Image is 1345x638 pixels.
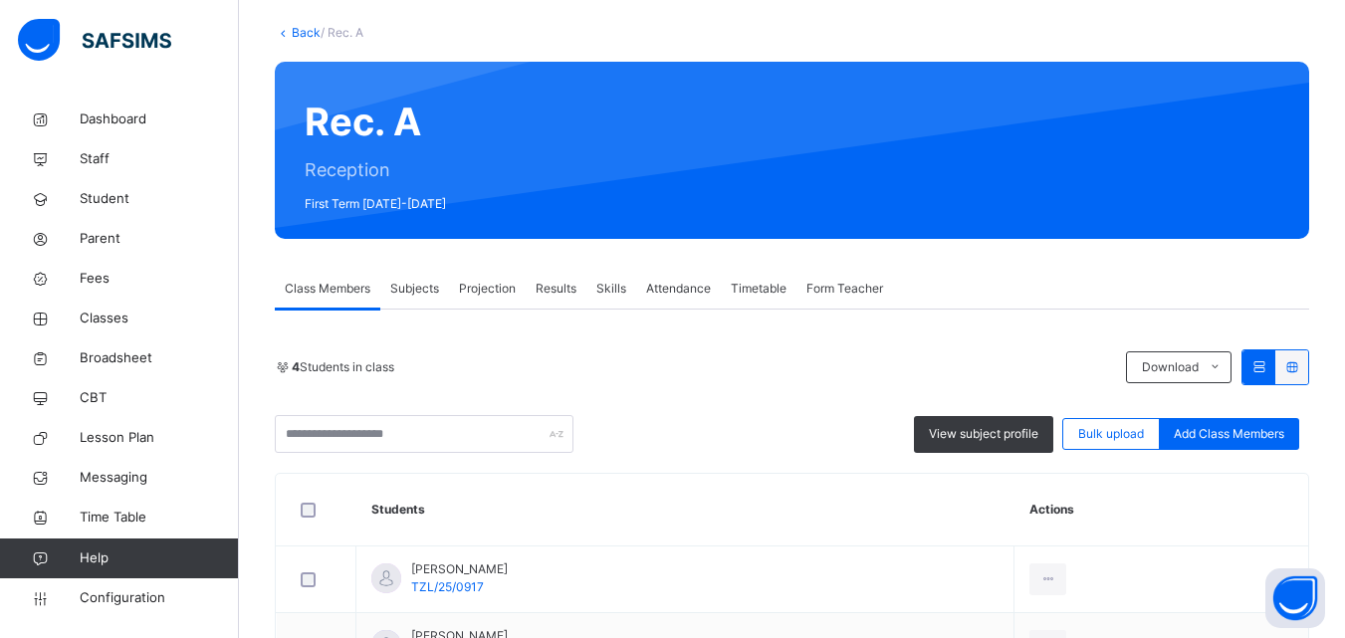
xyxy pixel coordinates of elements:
span: Broadsheet [80,348,239,368]
button: Open asap [1265,568,1325,628]
span: Projection [459,280,516,298]
span: Student [80,189,239,209]
span: Add Class Members [1174,425,1284,443]
th: Students [356,474,1014,546]
span: Classes [80,309,239,328]
span: Help [80,548,238,568]
th: Actions [1014,474,1308,546]
span: Lesson Plan [80,428,239,448]
span: Attendance [646,280,711,298]
span: Form Teacher [806,280,883,298]
span: / Rec. A [321,25,363,40]
span: Messaging [80,468,239,488]
span: TZL/25/0917 [411,579,484,594]
span: Dashboard [80,109,239,129]
a: Back [292,25,321,40]
img: safsims [18,19,171,61]
b: 4 [292,359,300,374]
span: Students in class [292,358,394,376]
span: Subjects [390,280,439,298]
span: [PERSON_NAME] [411,560,508,578]
span: Timetable [731,280,786,298]
span: Results [536,280,576,298]
span: Class Members [285,280,370,298]
span: Staff [80,149,239,169]
span: Download [1142,358,1199,376]
span: View subject profile [929,425,1038,443]
span: CBT [80,388,239,408]
span: Time Table [80,508,239,528]
span: Skills [596,280,626,298]
span: Fees [80,269,239,289]
span: Parent [80,229,239,249]
span: Bulk upload [1078,425,1144,443]
span: Configuration [80,588,238,608]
